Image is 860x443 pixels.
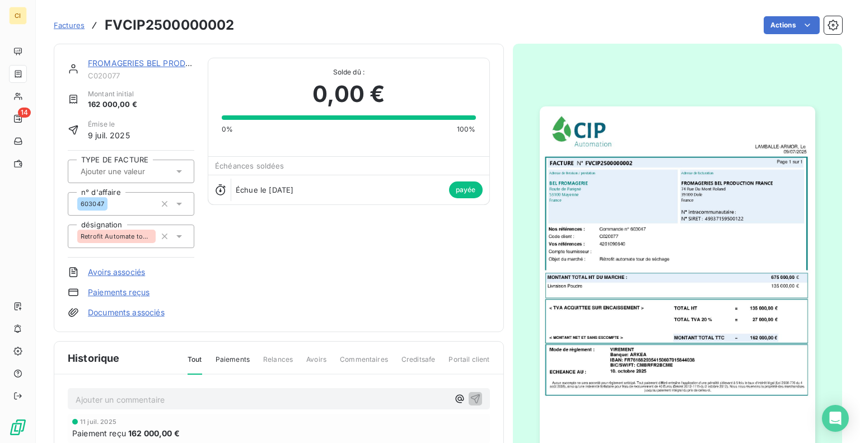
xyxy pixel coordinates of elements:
[215,161,284,170] span: Échéances soldées
[105,15,234,35] h3: FVCIP2500000002
[448,355,489,374] span: Portail client
[88,129,130,141] span: 9 juil. 2025
[9,7,27,25] div: CI
[312,77,385,111] span: 0,00 €
[88,287,149,298] a: Paiements reçus
[88,89,137,99] span: Montant initial
[88,99,137,110] span: 162 000,00 €
[306,355,326,374] span: Avoirs
[236,185,293,194] span: Échue le [DATE]
[18,108,31,118] span: 14
[222,67,475,77] span: Solde dû :
[449,181,483,198] span: payée
[68,351,120,366] span: Historique
[54,21,85,30] span: Factures
[263,355,293,374] span: Relances
[340,355,388,374] span: Commentaires
[88,71,194,80] span: C020077
[188,355,202,375] span: Tout
[764,16,820,34] button: Actions
[88,58,251,68] a: FROMAGERIES BEL PRODUCTION FRANCE
[80,166,192,176] input: Ajouter une valeur
[81,200,104,207] span: 603047
[80,418,116,425] span: 11 juil. 2025
[128,427,180,439] span: 162 000,00 €
[54,20,85,31] a: Factures
[401,355,436,374] span: Creditsafe
[457,124,476,134] span: 100%
[9,418,27,436] img: Logo LeanPay
[72,427,126,439] span: Paiement reçu
[88,307,165,318] a: Documents associés
[88,119,130,129] span: Émise le
[81,233,152,240] span: Retrofit Automate tour de séchage
[222,124,233,134] span: 0%
[216,355,250,374] span: Paiements
[822,405,849,432] div: Open Intercom Messenger
[88,267,145,278] a: Avoirs associés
